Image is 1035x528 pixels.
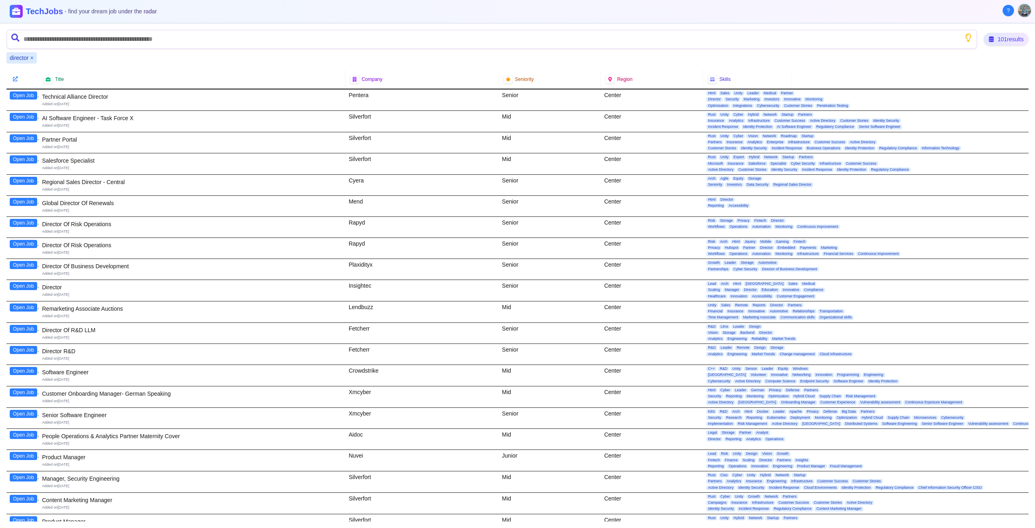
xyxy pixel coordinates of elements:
[731,240,741,244] span: Html
[706,119,726,123] span: Insurance
[760,288,779,292] span: Education
[815,104,850,108] span: Penetration Testing
[814,373,834,377] span: Innovation
[706,246,722,250] span: Privacy
[499,89,601,110] div: Senior
[706,346,717,350] span: R&D
[361,76,382,83] span: Company
[774,240,790,244] span: Gaming
[706,252,726,256] span: Workflows
[706,168,735,172] span: Active Directory
[731,324,746,329] span: Leader
[345,153,498,174] div: Silverfort
[818,315,853,320] span: Organizational skills
[808,119,837,123] span: Active Directory
[780,112,795,117] span: Startup
[848,140,877,144] span: Active Directory
[719,282,730,286] span: Arch
[719,197,735,202] span: Director
[10,155,37,163] button: Open Job
[746,134,759,138] span: Vision
[751,252,773,256] span: Automation
[706,91,717,95] span: Html
[42,314,342,319] div: Added on [DATE]
[345,365,498,386] div: Crowdstrike
[732,134,745,138] span: Cyber
[803,288,825,292] span: Compliance
[42,356,342,361] div: Added on [DATE]
[499,280,601,301] div: Senior
[732,112,745,117] span: Cyber
[856,252,900,256] span: Continuous Improvement
[739,331,756,335] span: Backend
[755,104,781,108] span: Cybersecurity
[797,155,814,159] span: Partners
[728,252,749,256] span: Operations
[10,240,37,248] button: Open Job
[747,155,761,159] span: Hybrid
[10,473,37,481] button: Open Job
[796,112,813,117] span: Partners
[42,114,342,122] div: AI Software Engineer - Task Force X
[747,119,771,123] span: Infrastructure
[964,34,972,42] button: Show search tips
[727,119,745,123] span: Analytics
[773,119,807,123] span: Customer Success
[706,155,717,159] span: Rust
[872,119,901,123] span: Identity Security
[781,288,801,292] span: Innovative
[42,292,342,297] div: Added on [DATE]
[601,153,703,174] div: Center
[818,309,845,314] span: Transportation
[782,97,802,102] span: Innovative
[345,175,498,195] div: Cyera
[601,238,703,259] div: Center
[706,125,740,129] span: Incident Response
[776,246,797,250] span: Embedded
[769,373,789,377] span: Innovative
[706,197,717,202] span: Html
[10,219,37,227] button: Open Job
[770,168,799,172] span: Identity Security
[786,303,803,307] span: Partners
[26,6,157,17] h1: TechJobs
[869,168,910,172] span: Regulatory Compliance
[731,104,754,108] span: Integrations
[732,155,746,159] span: Expert
[759,240,773,244] span: Mobile
[789,161,816,166] span: Cyber Security
[345,280,498,301] div: Insightec
[723,261,737,265] span: Leader
[515,76,534,83] span: Seniority
[775,125,813,129] span: AI Software Engineer
[65,8,157,15] span: - find your dream job under the radar
[779,315,816,320] span: Communication skills
[10,325,37,333] button: Open Job
[774,252,794,256] span: Monitoring
[774,225,794,229] span: Monitoring
[844,161,878,166] span: Customer Success
[345,89,498,110] div: Pentera
[1017,3,1032,18] button: User menu
[706,315,740,320] span: Time Management
[739,261,755,265] span: Storage
[723,246,740,250] span: Hubspot
[706,303,718,307] span: Unity
[499,344,601,365] div: Senior
[42,271,342,276] div: Added on [DATE]
[706,146,738,151] span: Customer Stories
[499,132,601,153] div: Mid
[706,337,724,341] span: Analytics
[42,187,342,192] div: Added on [DATE]
[787,282,799,286] span: Sales
[782,104,814,108] span: Customer Stories
[739,146,769,151] span: Identity Security
[42,208,342,213] div: Added on [DATE]
[10,282,37,290] button: Open Job
[345,344,498,365] div: Fetcherr
[750,294,773,299] span: Accessibility
[768,309,790,314] span: Automotive
[862,373,885,377] span: Engineering
[42,326,342,334] div: Director Of R&D LLM
[42,199,342,207] div: Global Director Of Renewals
